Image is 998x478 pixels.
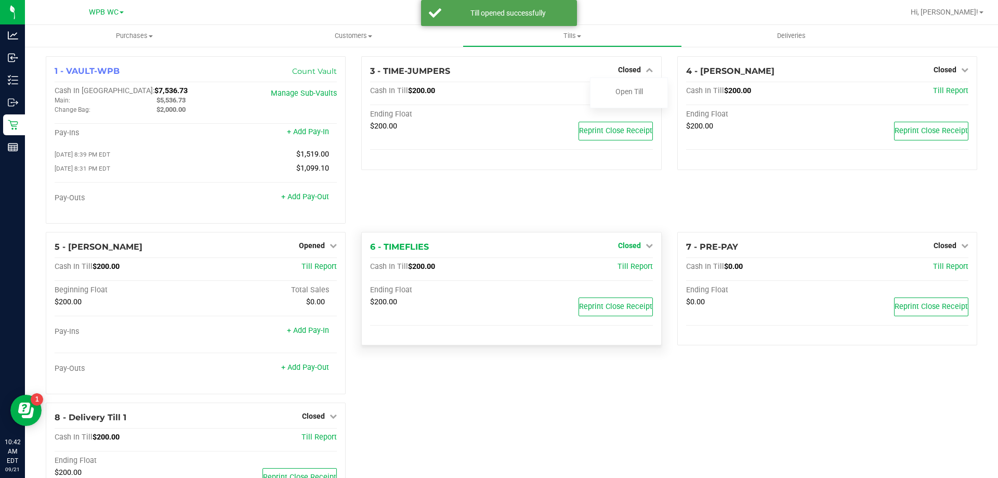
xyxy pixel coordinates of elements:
[8,97,18,108] inline-svg: Outbound
[686,286,828,295] div: Ending Float
[579,298,653,316] button: Reprint Close Receipt
[55,106,90,113] span: Change Bag:
[55,327,196,337] div: Pay-Ins
[296,164,329,173] span: $1,099.10
[408,86,435,95] span: $200.00
[370,298,397,306] span: $200.00
[301,262,337,271] a: Till Report
[55,193,196,203] div: Pay-Outs
[244,31,462,41] span: Customers
[8,120,18,130] inline-svg: Retail
[370,286,511,295] div: Ending Float
[686,298,705,306] span: $0.00
[281,363,329,372] a: + Add Pay-Out
[615,87,643,96] a: Open Till
[686,262,724,271] span: Cash In Till
[292,67,337,76] a: Count Vault
[89,8,119,17] span: WPB WC
[911,8,978,16] span: Hi, [PERSON_NAME]!
[370,66,450,76] span: 3 - TIME-JUMPERS
[895,126,968,135] span: Reprint Close Receipt
[55,66,120,76] span: 1 - VAULT-WPB
[55,456,196,466] div: Ending Float
[156,96,186,104] span: $5,536.73
[686,86,724,95] span: Cash In Till
[55,412,126,422] span: 8 - Delivery Till 1
[895,302,968,311] span: Reprint Close Receipt
[370,122,397,131] span: $200.00
[55,364,196,373] div: Pay-Outs
[894,298,968,316] button: Reprint Close Receipt
[618,262,653,271] a: Till Report
[55,128,196,138] div: Pay-Ins
[306,298,325,306] span: $0.00
[154,86,188,95] span: $7,536.73
[579,302,652,311] span: Reprint Close Receipt
[287,326,329,335] a: + Add Pay-In
[463,31,681,41] span: Tills
[55,262,93,271] span: Cash In Till
[933,86,968,95] a: Till Report
[724,262,743,271] span: $0.00
[93,262,120,271] span: $200.00
[302,412,325,420] span: Closed
[370,86,408,95] span: Cash In Till
[579,126,652,135] span: Reprint Close Receipt
[31,393,43,406] iframe: Resource center unread badge
[934,241,956,250] span: Closed
[370,110,511,119] div: Ending Float
[5,437,20,466] p: 10:42 AM EDT
[25,25,244,47] a: Purchases
[301,433,337,442] a: Till Report
[55,97,70,104] span: Main:
[618,66,641,74] span: Closed
[579,122,653,140] button: Reprint Close Receipt
[447,8,569,18] div: Till opened successfully
[281,192,329,201] a: + Add Pay-Out
[8,53,18,63] inline-svg: Inbound
[894,122,968,140] button: Reprint Close Receipt
[8,142,18,152] inline-svg: Reports
[5,466,20,473] p: 09/21
[686,242,738,252] span: 7 - PRE-PAY
[299,241,325,250] span: Opened
[55,286,196,295] div: Beginning Float
[408,262,435,271] span: $200.00
[686,66,774,76] span: 4 - [PERSON_NAME]
[25,31,244,41] span: Purchases
[618,241,641,250] span: Closed
[55,165,110,172] span: [DATE] 8:31 PM EDT
[55,86,154,95] span: Cash In [GEOGRAPHIC_DATA]:
[55,298,82,306] span: $200.00
[8,30,18,41] inline-svg: Analytics
[682,25,901,47] a: Deliveries
[93,433,120,442] span: $200.00
[244,25,463,47] a: Customers
[55,433,93,442] span: Cash In Till
[271,89,337,98] a: Manage Sub-Vaults
[55,468,82,477] span: $200.00
[156,106,186,113] span: $2,000.00
[686,110,828,119] div: Ending Float
[287,127,329,136] a: + Add Pay-In
[370,262,408,271] span: Cash In Till
[8,75,18,85] inline-svg: Inventory
[55,242,142,252] span: 5 - [PERSON_NAME]
[296,150,329,159] span: $1,519.00
[934,66,956,74] span: Closed
[463,25,681,47] a: Tills
[10,395,42,426] iframe: Resource center
[196,286,337,295] div: Total Sales
[55,151,110,158] span: [DATE] 8:39 PM EDT
[724,86,751,95] span: $200.00
[933,262,968,271] a: Till Report
[763,31,820,41] span: Deliveries
[370,242,429,252] span: 6 - TIMEFLIES
[686,122,713,131] span: $200.00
